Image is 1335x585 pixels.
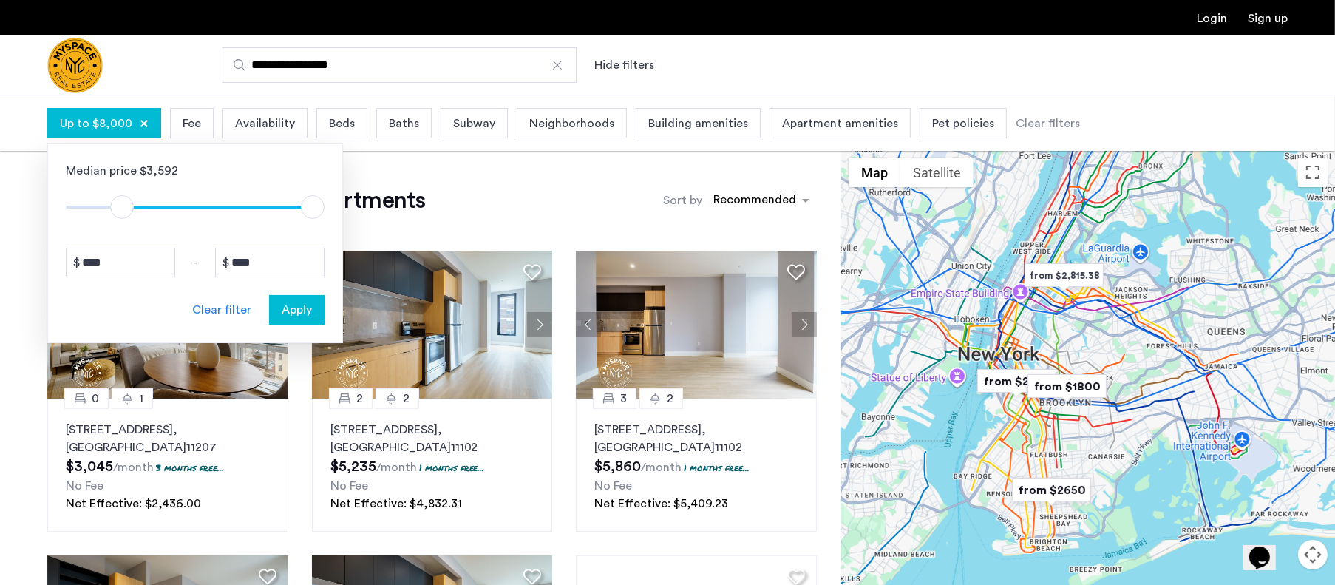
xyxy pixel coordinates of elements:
div: Clear filters [1016,115,1080,132]
div: Median price $3,592 [66,162,325,180]
button: Show or hide filters [594,56,654,74]
span: Subway [453,115,495,132]
span: ngx-slider-max [301,195,325,219]
span: Up to $8,000 [60,115,132,132]
span: Beds [329,115,355,132]
button: button [269,295,325,325]
div: Clear filter [192,301,251,319]
span: Fee [183,115,201,132]
input: Apartment Search [222,47,577,83]
input: Price to [215,248,325,277]
span: - [193,254,197,271]
span: Building amenities [648,115,748,132]
span: Apply [282,301,312,319]
a: Login [1197,13,1227,24]
a: Registration [1248,13,1288,24]
span: Neighborhoods [529,115,614,132]
ngx-slider: ngx-slider [66,206,325,209]
span: ngx-slider [110,195,134,219]
img: logo [47,38,103,93]
iframe: chat widget [1243,526,1291,570]
a: Cazamio Logo [47,38,103,93]
span: Apartment amenities [782,115,898,132]
span: Baths [389,115,419,132]
span: Pet policies [932,115,994,132]
input: Price from [66,248,175,277]
span: Availability [235,115,295,132]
